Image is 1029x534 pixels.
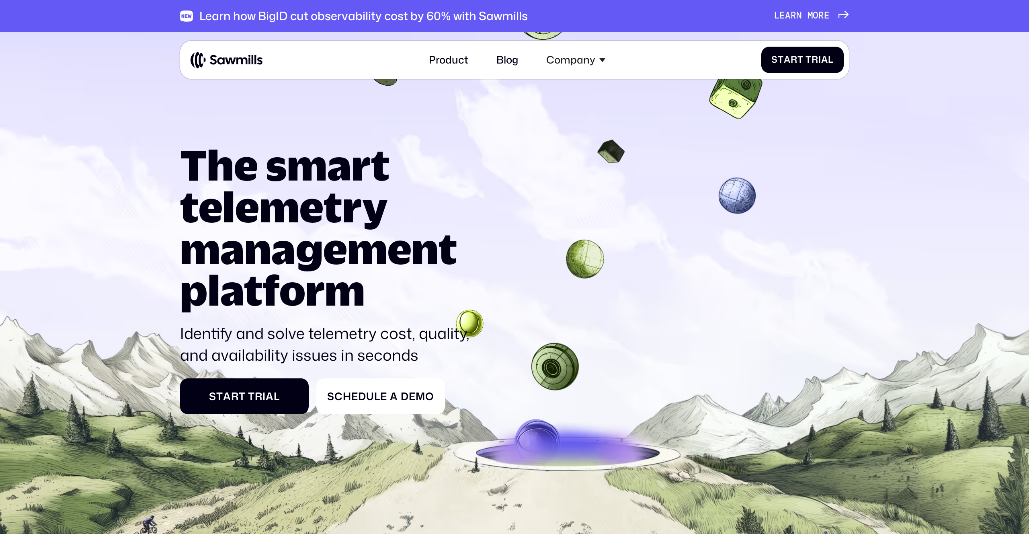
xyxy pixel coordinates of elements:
span: m [808,10,813,21]
span: D [401,390,409,403]
span: T [806,55,812,66]
span: r [791,55,797,66]
span: r [231,390,239,403]
span: o [425,390,434,403]
span: S [327,390,334,403]
span: r [791,10,796,21]
a: Learnmore [774,10,849,21]
p: Identify and solve telemetry cost, quality, and availability issues in seconds [180,322,478,366]
span: c [334,390,343,403]
span: a [266,390,274,403]
span: t [797,55,804,66]
span: a [821,55,828,66]
div: Learn how BigID cut observability cost by 60% with Sawmills [199,9,528,23]
span: t [239,390,246,403]
span: S [771,55,778,66]
span: l [828,55,834,66]
a: StartTrial [761,47,844,73]
span: T [248,390,255,403]
h1: The smart telemetry management platform [180,144,478,311]
span: e [409,390,416,403]
span: i [818,55,821,66]
span: h [343,390,351,403]
span: e [779,10,785,21]
div: Company [539,46,613,74]
a: ScheduleaDemo [316,378,445,414]
span: t [778,55,784,66]
span: l [274,390,280,403]
span: o [813,10,818,21]
span: e [380,390,387,403]
span: e [824,10,830,21]
span: u [366,390,374,403]
span: a [223,390,231,403]
div: Company [546,54,595,66]
span: r [818,10,824,21]
a: Blog [489,46,526,74]
a: Product [421,46,476,74]
span: t [216,390,223,403]
span: r [812,55,818,66]
span: d [358,390,366,403]
span: a [390,390,398,403]
span: m [416,390,425,403]
span: r [255,390,262,403]
span: a [785,10,791,21]
span: i [262,390,266,403]
span: L [774,10,780,21]
span: a [784,55,791,66]
span: e [351,390,358,403]
span: n [796,10,802,21]
span: l [374,390,380,403]
span: S [209,390,216,403]
a: StartTrial [180,378,309,414]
